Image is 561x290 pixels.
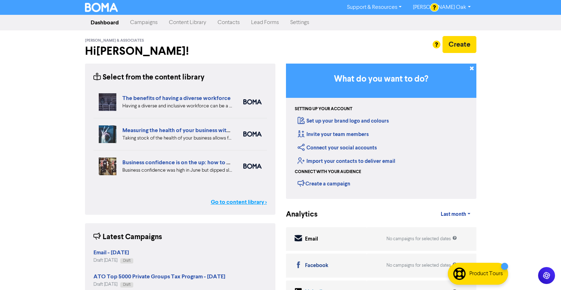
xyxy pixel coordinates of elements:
span: Last month [441,211,466,218]
div: Taking stock of the health of your business allows for more effective planning, early warning abo... [122,135,233,142]
div: Connect with your audience [295,169,361,175]
img: boma [243,99,262,105]
img: boma [243,164,262,169]
div: Email [305,235,318,243]
a: Support & Resources [341,2,407,13]
img: BOMA Logo [85,3,118,12]
a: Lead Forms [245,16,285,30]
a: Dashboard [85,16,124,30]
a: Campaigns [124,16,163,30]
iframe: Chat Widget [526,256,561,290]
div: Draft [DATE] [93,257,133,264]
button: Create [443,36,476,53]
div: Business confidence was high in June but dipped slightly in August in the latest SMB Business Ins... [122,167,233,174]
h2: Hi [PERSON_NAME] ! [85,45,275,58]
a: Content Library [163,16,212,30]
span: [PERSON_NAME] & Associates [85,38,144,43]
a: ATO Top 5000 Private Groups Tax Program - [DATE] [93,274,225,280]
a: Import your contacts to deliver email [298,158,395,165]
a: The benefits of having a diverse workforce [122,95,231,102]
h3: What do you want to do? [297,74,466,84]
div: Draft [DATE] [93,281,225,288]
a: Connect your social accounts [298,144,377,151]
span: Draft [123,283,130,286]
div: Setting up your account [295,106,352,112]
div: Facebook [305,262,328,270]
a: Invite your team members [298,131,369,138]
a: Last month [435,207,476,221]
a: Measuring the health of your business with ratio measures [122,127,268,134]
a: Set up your brand logo and colours [298,118,389,124]
a: Go to content library > [211,198,267,206]
div: No campaigns for selected dates [386,236,457,242]
div: Getting Started in BOMA [286,64,476,199]
a: Business confidence is on the up: how to overcome the big challenges [122,159,299,166]
span: Draft [123,259,130,262]
strong: ATO Top 5000 Private Groups Tax Program - [DATE] [93,273,225,280]
div: Create a campaign [298,178,350,189]
div: Latest Campaigns [93,232,162,243]
strong: Email - [DATE] [93,249,129,256]
div: Analytics [286,209,309,220]
a: Email - [DATE] [93,250,129,256]
img: boma_accounting [243,131,262,137]
div: Select from the content library [93,72,205,83]
a: Settings [285,16,315,30]
a: Contacts [212,16,245,30]
div: Having a diverse and inclusive workforce can be a major boost for your business. We list four of ... [122,102,233,110]
div: No campaigns for selected dates [386,262,457,269]
a: [PERSON_NAME] Oak [407,2,476,13]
